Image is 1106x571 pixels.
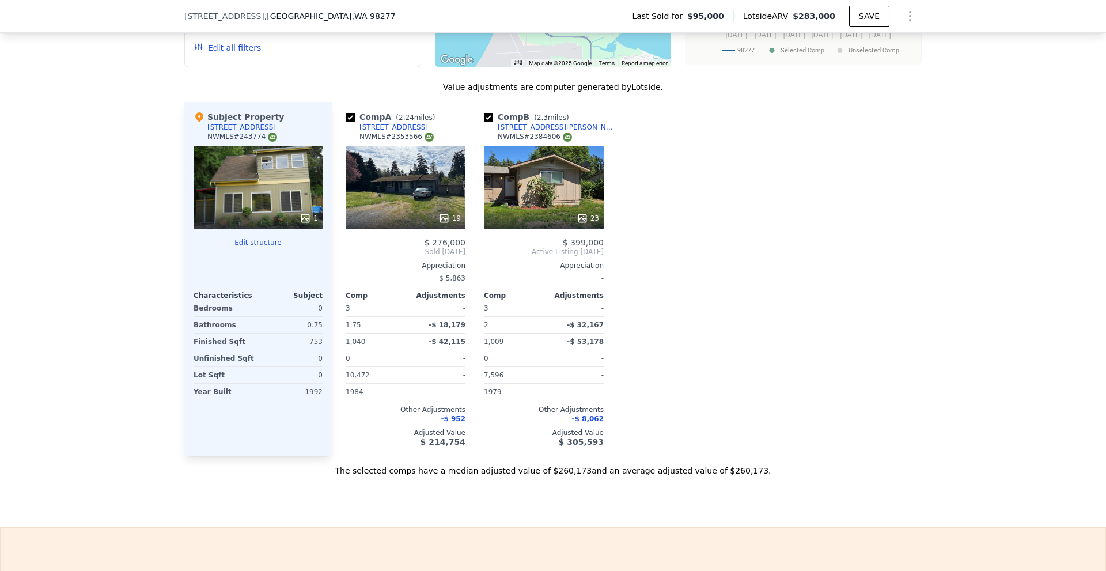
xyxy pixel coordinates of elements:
img: NWMLS Logo [425,133,434,142]
span: -$ 42,115 [429,338,465,346]
div: Year Built [194,384,256,400]
div: [STREET_ADDRESS] [359,123,428,132]
div: 0 [260,300,323,316]
text: Unselected Comp [849,47,899,54]
span: $ 5,863 [439,274,465,282]
span: $ 399,000 [563,238,604,247]
span: , WA 98277 [351,12,395,21]
div: Appreciation [484,261,604,270]
div: Bedrooms [194,300,256,316]
div: 2 [484,317,541,333]
button: SAVE [849,6,889,27]
img: NWMLS Logo [268,133,277,142]
text: [DATE] [840,31,862,39]
span: 0 [484,354,488,362]
span: ( miles) [529,114,573,122]
div: Other Adjustments [346,405,465,414]
span: 2.3 [537,114,548,122]
div: [STREET_ADDRESS][PERSON_NAME] [498,123,618,132]
div: - [546,367,604,383]
span: 1,009 [484,338,503,346]
div: 19 [438,213,461,224]
span: 1,040 [346,338,365,346]
span: 7,596 [484,371,503,379]
span: $ 305,593 [559,437,604,447]
a: Open this area in Google Maps (opens a new window) [438,52,476,67]
div: - [546,300,604,316]
a: Terms [599,60,615,66]
div: 1979 [484,384,541,400]
span: Last Sold for [632,10,687,22]
div: NWMLS # 2384606 [498,132,572,142]
div: 1 [300,213,318,224]
div: 0 [260,350,323,366]
div: The selected comps have a median adjusted value of $260,173 and an average adjusted value of $260... [184,456,922,477]
div: - [408,384,465,400]
span: Sold [DATE] [346,247,465,256]
text: [DATE] [755,31,777,39]
div: Comp A [346,111,440,123]
button: Show Options [899,5,922,28]
span: 10,472 [346,371,370,379]
span: [STREET_ADDRESS] [184,10,264,22]
div: 1984 [346,384,403,400]
div: - [408,350,465,366]
span: Active Listing [DATE] [484,247,604,256]
button: Edit all filters [194,42,261,54]
div: - [484,270,604,286]
span: 3 [346,304,350,312]
span: , [GEOGRAPHIC_DATA] [264,10,396,22]
div: Comp [484,291,544,300]
a: Report a map error [622,60,668,66]
span: 0 [346,354,350,362]
div: Unfinished Sqft [194,350,256,366]
span: -$ 53,178 [567,338,604,346]
img: Google [438,52,476,67]
div: Bathrooms [194,317,256,333]
div: Comp B [484,111,574,123]
span: -$ 8,062 [572,415,604,423]
div: NWMLS # 2353566 [359,132,434,142]
div: 0.75 [260,317,323,333]
div: Other Adjustments [484,405,604,414]
div: Finished Sqft [194,334,256,350]
div: Appreciation [346,261,465,270]
div: 23 [577,213,599,224]
span: -$ 32,167 [567,321,604,329]
a: [STREET_ADDRESS][PERSON_NAME] [484,123,618,132]
div: Subject Property [194,111,284,123]
span: 3 [484,304,488,312]
div: Adjusted Value [346,428,465,437]
img: NWMLS Logo [563,133,572,142]
span: 2.24 [399,114,414,122]
div: Adjusted Value [484,428,604,437]
span: $ 214,754 [421,437,465,447]
text: [DATE] [725,31,747,39]
span: $95,000 [687,10,724,22]
text: [DATE] [783,31,805,39]
div: Comp [346,291,406,300]
div: - [546,384,604,400]
div: Lot Sqft [194,367,256,383]
span: $283,000 [793,12,835,21]
div: - [546,350,604,366]
button: Edit structure [194,238,323,247]
div: NWMLS # 243774 [207,132,277,142]
span: Map data ©2025 Google [529,60,592,66]
span: $ 276,000 [425,238,465,247]
div: [STREET_ADDRESS] [207,123,276,132]
div: - [408,300,465,316]
div: Characteristics [194,291,258,300]
a: [STREET_ADDRESS] [346,123,428,132]
span: ( miles) [391,114,440,122]
text: 98277 [737,47,755,54]
div: Value adjustments are computer generated by Lotside . [184,81,922,93]
div: Adjustments [544,291,604,300]
text: Selected Comp [781,47,824,54]
text: [DATE] [811,31,833,39]
div: 0 [260,367,323,383]
div: - [408,367,465,383]
text: [DATE] [869,31,891,39]
div: 1.75 [346,317,403,333]
span: -$ 18,179 [429,321,465,329]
